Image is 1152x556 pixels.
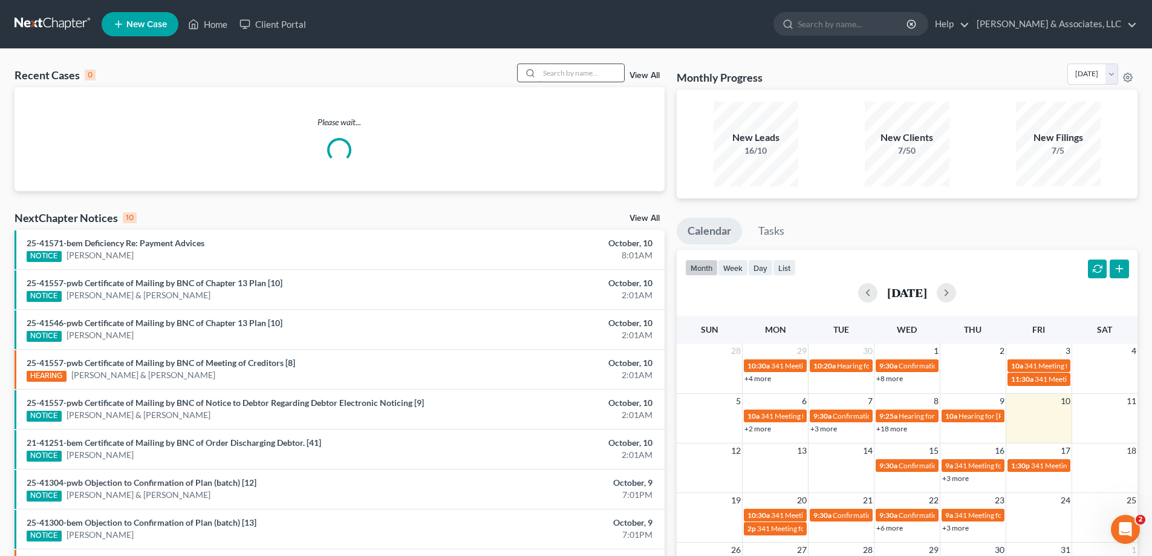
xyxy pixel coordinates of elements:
[630,71,660,80] a: View All
[1011,374,1033,384] span: 11:30a
[452,329,652,341] div: 2:01AM
[928,443,940,458] span: 15
[994,443,1006,458] span: 16
[899,511,1037,520] span: Confirmation Hearing for [PERSON_NAME]
[735,394,742,408] span: 5
[765,324,786,335] span: Mon
[747,511,770,520] span: 10:30a
[798,13,908,35] input: Search by name...
[899,411,993,420] span: Hearing for [PERSON_NAME]
[1011,461,1030,470] span: 1:30p
[452,249,652,261] div: 8:01AM
[630,214,660,223] a: View All
[27,451,62,462] div: NOTICE
[833,411,971,420] span: Confirmation Hearing for [PERSON_NAME]
[67,529,134,541] a: [PERSON_NAME]
[945,511,953,520] span: 9a
[452,289,652,301] div: 2:01AM
[714,145,798,157] div: 16/10
[27,531,62,541] div: NOTICE
[1031,461,1140,470] span: 341 Meeting for [PERSON_NAME]
[1097,324,1112,335] span: Sat
[932,344,940,358] span: 1
[971,13,1137,35] a: [PERSON_NAME] & Associates, LLC
[928,493,940,508] span: 22
[1125,443,1137,458] span: 18
[958,411,1053,420] span: Hearing for [PERSON_NAME]
[15,68,96,82] div: Recent Cases
[879,461,897,470] span: 9:30a
[27,411,62,422] div: NOTICE
[126,20,167,29] span: New Case
[813,361,836,370] span: 10:20a
[452,369,652,381] div: 2:01AM
[730,344,742,358] span: 28
[452,529,652,541] div: 7:01PM
[994,493,1006,508] span: 23
[15,116,665,128] p: Please wait...
[452,409,652,421] div: 2:01AM
[865,145,949,157] div: 7/50
[27,517,256,528] a: 25-41300-bem Objection to Confirmation of Plan (batch) [13]
[452,357,652,369] div: October, 10
[897,324,917,335] span: Wed
[773,260,796,276] button: list
[1064,344,1072,358] span: 3
[879,511,897,520] span: 9:30a
[929,13,969,35] a: Help
[1059,493,1072,508] span: 24
[747,218,795,244] a: Tasks
[796,344,808,358] span: 29
[27,251,62,262] div: NOTICE
[747,411,760,420] span: 10a
[67,289,210,301] a: [PERSON_NAME] & [PERSON_NAME]
[964,324,981,335] span: Thu
[945,411,957,420] span: 10a
[862,344,874,358] span: 30
[748,260,773,276] button: day
[685,260,718,276] button: month
[744,374,771,383] a: +4 more
[932,394,940,408] span: 8
[796,493,808,508] span: 20
[233,13,312,35] a: Client Portal
[747,524,756,533] span: 2p
[27,491,62,502] div: NOTICE
[998,344,1006,358] span: 2
[837,361,931,370] span: Hearing for [PERSON_NAME]
[452,397,652,409] div: October, 10
[771,361,880,370] span: 341 Meeting for [PERSON_NAME]
[887,286,927,299] h2: [DATE]
[730,443,742,458] span: 12
[67,449,134,461] a: [PERSON_NAME]
[744,424,771,433] a: +2 more
[71,369,215,381] a: [PERSON_NAME] & [PERSON_NAME]
[677,218,742,244] a: Calendar
[27,358,295,368] a: 25-41557-pwb Certificate of Mailing by BNC of Meeting of Creditors [8]
[452,317,652,329] div: October, 10
[876,374,903,383] a: +8 more
[954,511,1127,520] span: 341 Meeting for [PERSON_NAME] & [PERSON_NAME]
[899,361,1037,370] span: Confirmation Hearing for [PERSON_NAME]
[862,493,874,508] span: 21
[833,324,849,335] span: Tue
[862,443,874,458] span: 14
[67,249,134,261] a: [PERSON_NAME]
[1059,443,1072,458] span: 17
[945,461,953,470] span: 9a
[27,371,67,382] div: HEARING
[452,489,652,501] div: 7:01PM
[1024,361,1133,370] span: 341 Meeting for [PERSON_NAME]
[718,260,748,276] button: week
[796,443,808,458] span: 13
[539,64,624,82] input: Search by name...
[85,70,96,80] div: 0
[1136,515,1145,525] span: 2
[452,449,652,461] div: 2:01AM
[747,361,770,370] span: 10:30a
[879,361,897,370] span: 9:30a
[27,397,424,408] a: 25-41557-pwb Certificate of Mailing by BNC of Notice to Debtor Regarding Debtor Electronic Notici...
[67,409,210,421] a: [PERSON_NAME] & [PERSON_NAME]
[1125,493,1137,508] span: 25
[67,329,134,341] a: [PERSON_NAME]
